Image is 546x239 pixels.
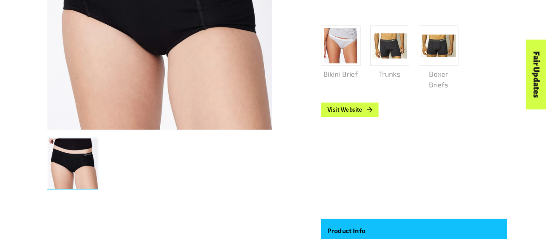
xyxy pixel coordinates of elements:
p: Trunks [370,69,410,79]
a: Visit Website [321,103,379,117]
p: Bikini Brief [321,69,361,79]
p: Boxer Briefs [419,69,458,90]
p: Product Info [327,225,403,236]
a: Boxer Briefs [419,26,458,90]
